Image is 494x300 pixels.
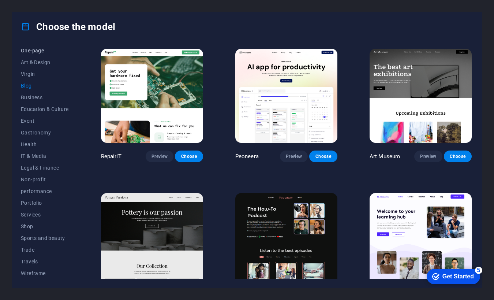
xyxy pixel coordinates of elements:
[21,256,69,267] button: Travels
[21,118,34,124] font: Event
[21,232,69,244] button: Sports and beauty
[414,151,442,162] button: Preview
[370,193,472,287] img: Academix
[21,200,42,206] font: Portfolio
[370,49,472,143] img: Art Museum
[309,151,337,162] button: Choose
[21,259,38,264] font: Travels
[444,151,472,162] button: Choose
[21,141,37,147] font: Health
[22,8,53,14] font: Get Started
[315,154,331,159] font: Choose
[21,68,69,80] button: Virgin
[21,188,52,194] font: performance
[175,151,203,162] button: Choose
[21,127,69,138] button: Gastronomy
[181,154,197,159] font: Choose
[146,151,173,162] button: Preview
[21,267,69,279] button: Wireframe
[370,153,400,160] font: Art Museum
[21,223,33,229] font: Shop
[21,48,44,53] font: One-page
[21,95,42,100] font: Business
[21,247,34,253] font: Trade
[21,45,69,56] button: One-page
[101,193,203,287] img: Pottery Passions
[21,174,69,185] button: Non-profit
[21,177,46,182] font: Non-profit
[101,153,121,160] font: RepairIT
[286,154,302,159] font: Preview
[21,185,69,197] button: performance
[21,59,50,65] font: Art & Design
[21,138,69,150] button: Health
[235,153,259,160] font: Peoneera
[21,92,69,103] button: Business
[21,130,51,136] font: Gastronomy
[21,221,69,232] button: Shop
[21,270,46,276] font: Wireframe
[151,154,168,159] font: Preview
[21,244,69,256] button: Trade
[21,56,69,68] button: Art & Design
[21,212,41,218] font: Services
[21,197,69,209] button: Portfolio
[21,115,69,127] button: Event
[420,154,436,159] font: Preview
[21,83,32,89] font: Blog
[21,71,35,77] font: Virgin
[21,103,69,115] button: Education & Culture
[21,106,69,112] font: Education & Culture
[56,2,60,8] font: 5
[450,154,465,159] font: Choose
[235,193,337,287] img: Podcaster
[235,49,337,143] img: Peoneera
[21,209,69,221] button: Services
[21,150,69,162] button: IT & Media
[21,165,59,171] font: Legal & Finance
[101,49,203,143] img: RepairIT
[280,151,308,162] button: Preview
[21,80,69,92] button: Blog
[21,162,69,174] button: Legal & Finance
[21,235,65,241] font: Sports and beauty
[36,21,115,32] font: Choose the model
[6,4,59,19] div: Get Started 5 items remaining, 0% complete
[21,153,46,159] font: IT & Media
